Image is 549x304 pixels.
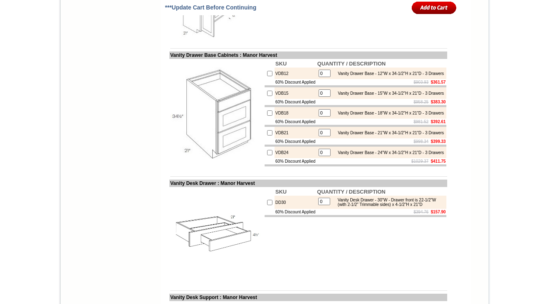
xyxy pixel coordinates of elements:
b: $399.33 [431,139,446,144]
td: 60% Discount Applied [274,138,317,145]
td: 60% Discount Applied [274,209,316,215]
s: $998.34 [414,139,429,144]
div: Vanity Drawer Base - 24"W x 34-1/2"H x 21"D - 3 Drawers [334,150,444,155]
td: 60% Discount Applied [274,79,317,85]
div: Vanity Desk Drawer - 30"W - Drawer front is 22-1/2"W (with 2-1/2" Trimmable sides) x 4-1/2"H x 21"D [333,198,444,207]
td: Vanity Desk Support : Manor Harvest [169,294,447,301]
td: VDB21 [274,127,317,138]
td: Beachwood Oak Shaker [119,37,140,47]
td: [PERSON_NAME] White Shaker [71,37,96,47]
s: $1029.37 [411,159,429,164]
div: Vanity Drawer Base - 18"W x 34-1/2"H x 21"D - 3 Drawers [334,111,444,115]
input: Add to Cart [412,1,457,14]
img: Vanity Desk Drawer [170,188,263,281]
td: Vanity Desk Drawer : Manor Harvest [169,180,447,187]
b: $361.57 [431,80,446,84]
b: QUANTITY / DESCRIPTION [317,61,386,67]
s: $981.52 [414,119,429,124]
s: $394.76 [414,210,429,214]
b: Price Sheet View in PDF Format [9,3,67,8]
td: Vanity Drawer Base Cabinets : Manor Harvest [169,51,447,59]
td: 60% Discount Applied [274,119,317,125]
td: 60% Discount Applied [274,99,317,105]
s: $958.25 [414,100,429,104]
b: $411.75 [431,159,446,164]
img: pdf.png [1,2,8,9]
a: Price Sheet View in PDF Format [9,1,67,8]
b: $383.30 [431,100,446,104]
div: Vanity Drawer Base - 15"W x 34-1/2"H x 21"D - 3 Drawers [334,91,444,96]
td: VDB15 [274,87,317,99]
div: Vanity Drawer Base - 12"W x 34-1/2"H x 21"D - 3 Drawers [334,71,444,76]
b: QUANTITY / DESCRIPTION [317,189,385,195]
b: SKU [275,61,286,67]
td: VDB12 [274,68,317,79]
span: ***Update Cart Before Continuing [165,4,256,11]
img: Vanity Drawer Base Cabinets [170,67,263,159]
td: Bellmonte Maple [141,37,162,46]
td: VDB24 [274,147,317,158]
td: 60% Discount Applied [274,158,317,164]
b: SKU [275,189,286,195]
td: VDB18 [274,107,317,119]
b: $157.90 [431,210,446,214]
div: Vanity Drawer Base - 21"W x 34-1/2"H x 21"D - 3 Drawers [334,131,444,135]
td: Alabaster Shaker [22,37,43,46]
td: DD30 [274,196,316,209]
td: [PERSON_NAME] Yellow Walnut [45,37,70,47]
b: $392.61 [431,119,446,124]
s: $903.93 [414,80,429,84]
td: Baycreek Gray [97,37,118,46]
